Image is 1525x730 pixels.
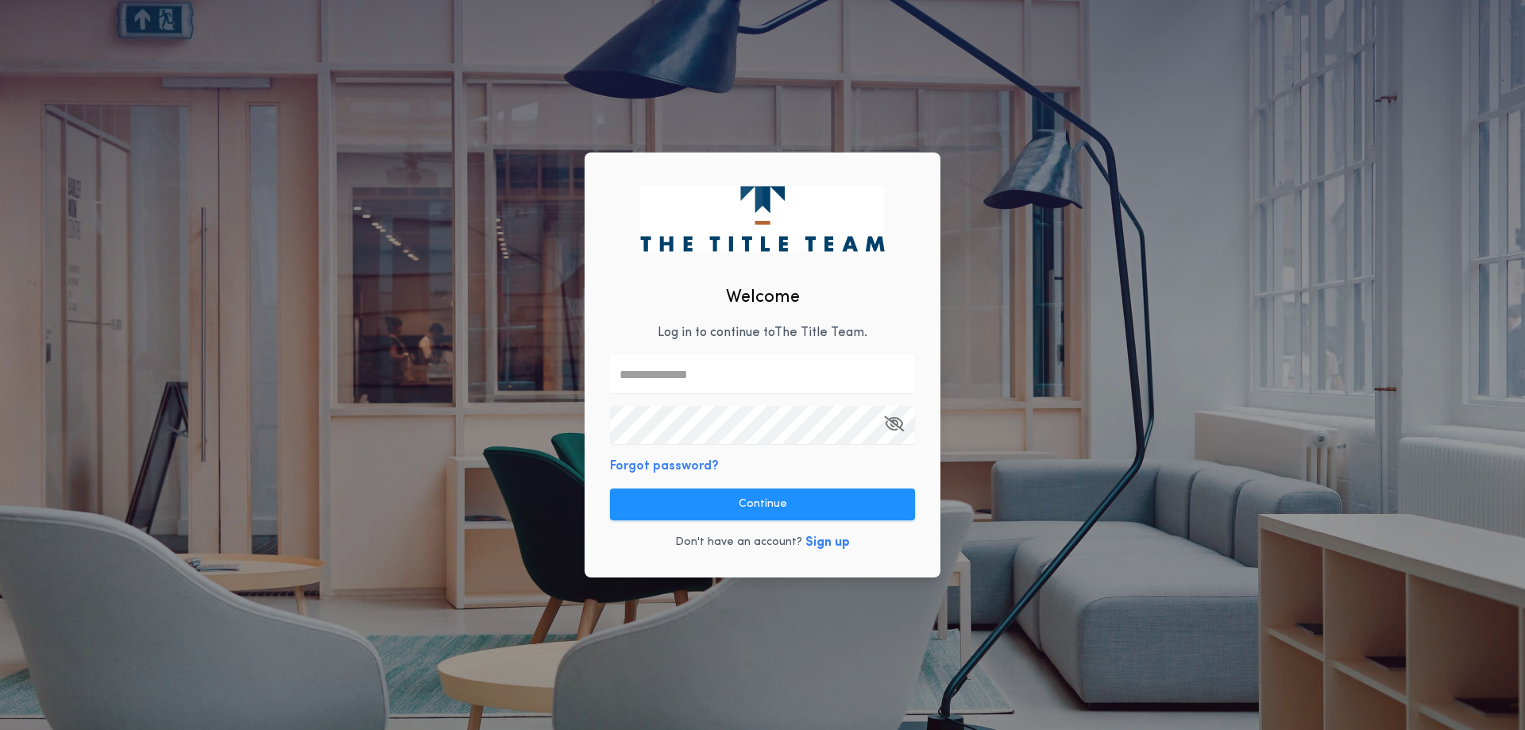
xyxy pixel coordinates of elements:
[675,535,802,550] p: Don't have an account?
[658,323,867,342] p: Log in to continue to The Title Team .
[726,284,800,311] h2: Welcome
[640,186,884,251] img: logo
[805,533,850,552] button: Sign up
[610,489,915,520] button: Continue
[610,457,719,476] button: Forgot password?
